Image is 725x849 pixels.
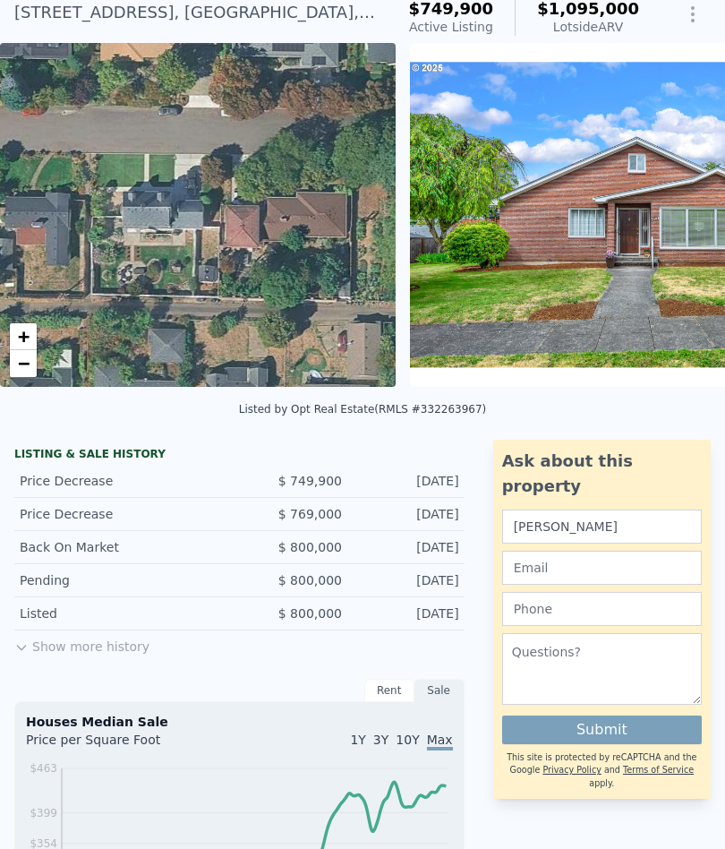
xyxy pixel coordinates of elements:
div: Rent [364,679,414,702]
span: $ 800,000 [278,573,342,587]
span: + [18,325,30,347]
div: Back On Market [20,538,225,556]
div: Ask about this property [502,449,702,499]
div: [DATE] [356,571,459,589]
tspan: $463 [30,762,57,775]
span: $ 800,000 [278,606,342,621]
div: LISTING & SALE HISTORY [14,447,465,465]
div: Listed by Opt Real Estate (RMLS #332263967) [239,403,487,416]
tspan: $399 [30,807,57,819]
input: Phone [502,592,702,626]
span: Max [427,733,453,750]
div: [DATE] [356,605,459,622]
span: 3Y [373,733,388,747]
span: $ 749,900 [278,474,342,488]
span: $ 769,000 [278,507,342,521]
button: Submit [502,716,702,744]
div: Price per Square Foot [26,731,239,759]
div: [DATE] [356,472,459,490]
div: Price Decrease [20,472,225,490]
a: Zoom in [10,323,37,350]
div: Listed [20,605,225,622]
span: − [18,352,30,374]
div: Lotside ARV [537,18,639,36]
a: Zoom out [10,350,37,377]
div: Sale [414,679,465,702]
span: 1Y [350,733,365,747]
input: Email [502,551,702,585]
a: Terms of Service [623,765,694,775]
div: Pending [20,571,225,589]
div: Houses Median Sale [26,713,453,731]
span: Active Listing [409,20,493,34]
div: [DATE] [356,505,459,523]
span: 10Y [396,733,419,747]
button: Show more history [14,630,149,656]
input: Name [502,510,702,544]
div: [DATE] [356,538,459,556]
a: Privacy Policy [542,765,601,775]
div: This site is protected by reCAPTCHA and the Google and apply. [502,751,702,790]
div: Price Decrease [20,505,225,523]
span: $ 800,000 [278,540,342,554]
